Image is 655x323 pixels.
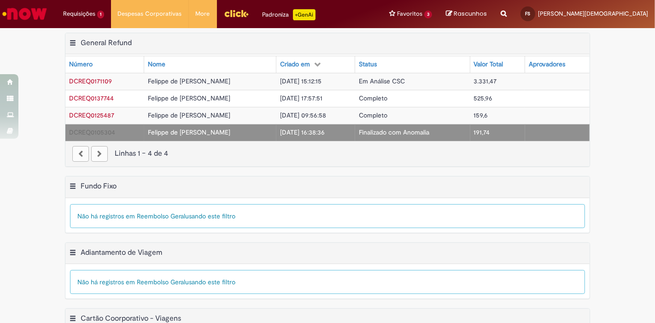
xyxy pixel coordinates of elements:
[70,270,585,294] div: Não há registros em Reembolso Geral
[185,212,235,220] span: usando este filtro
[359,77,405,85] span: Em Análise CSC
[474,60,503,69] div: Valor Total
[474,111,488,119] span: 159,6
[81,182,117,191] h2: Fundo Fixo
[148,128,230,136] span: Felippe de [PERSON_NAME]
[280,77,322,85] span: [DATE] 15:12:15
[81,248,162,257] h2: Adiantamento de Viagem
[474,94,493,102] span: 525,96
[97,11,104,18] span: 1
[69,38,76,50] button: General Refund Menu de contexto
[424,11,432,18] span: 3
[118,9,182,18] span: Despesas Corporativas
[263,9,316,20] div: Padroniza
[72,148,583,159] div: Linhas 1 − 4 de 4
[69,111,114,119] a: Abrir Registro: DCREQ0125487
[196,9,210,18] span: More
[69,248,76,260] button: Adiantamento de Viagem Menu de contexto
[148,111,230,119] span: Felippe de [PERSON_NAME]
[538,10,648,18] span: [PERSON_NAME][DEMOGRAPHIC_DATA]
[69,182,76,194] button: Fundo Fixo Menu de contexto
[148,94,230,102] span: Felippe de [PERSON_NAME]
[293,9,316,20] p: +GenAi
[529,60,565,69] div: Aprovadores
[454,9,487,18] span: Rascunhos
[69,60,93,69] div: Número
[69,77,112,85] a: Abrir Registro: DCREQ0171109
[446,10,487,18] a: Rascunhos
[1,5,48,23] img: ServiceNow
[526,11,531,17] span: FS
[65,141,590,166] nav: paginação
[359,128,429,136] span: Finalizado com Anomalia
[148,77,230,85] span: Felippe de [PERSON_NAME]
[280,128,325,136] span: [DATE] 16:38:36
[359,60,377,69] div: Status
[69,77,112,85] span: DCREQ0171109
[69,94,114,102] a: Abrir Registro: DCREQ0137744
[69,111,114,119] span: DCREQ0125487
[148,60,165,69] div: Nome
[81,38,132,47] h2: General Refund
[474,77,497,85] span: 3.331,47
[63,9,95,18] span: Requisições
[397,9,422,18] span: Favoritos
[70,204,585,228] div: Não há registros em Reembolso Geral
[69,94,114,102] span: DCREQ0137744
[474,128,490,136] span: 191,74
[359,94,387,102] span: Completo
[280,60,310,69] div: Criado em
[359,111,387,119] span: Completo
[280,111,326,119] span: [DATE] 09:56:58
[69,128,115,136] span: DCREQ0105304
[185,278,235,286] span: usando este filtro
[280,94,322,102] span: [DATE] 17:57:51
[69,128,115,136] a: Abrir Registro: DCREQ0105304
[224,6,249,20] img: click_logo_yellow_360x200.png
